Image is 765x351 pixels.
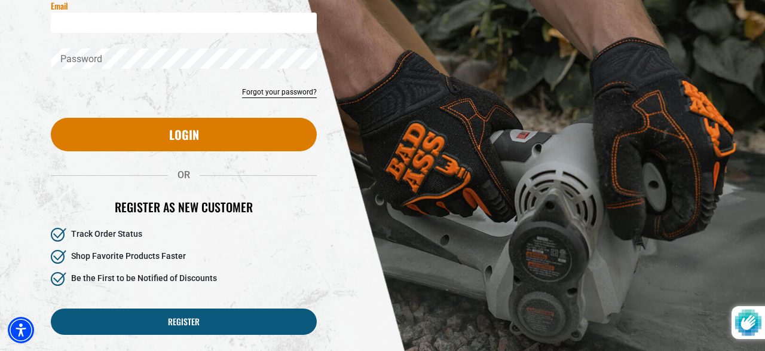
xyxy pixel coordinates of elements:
div: Accessibility Menu [8,317,34,343]
a: Forgot your password? [242,87,317,97]
li: Shop Favorite Products Faster [51,250,317,264]
li: Be the First to be Notified of Discounts [51,272,317,286]
button: Login [51,118,317,151]
a: Register [51,309,317,335]
li: Track Order Status [51,228,317,242]
h2: Register as new customer [51,199,317,215]
img: Protected by hCaptcha [735,306,761,339]
span: OR [168,169,200,181]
